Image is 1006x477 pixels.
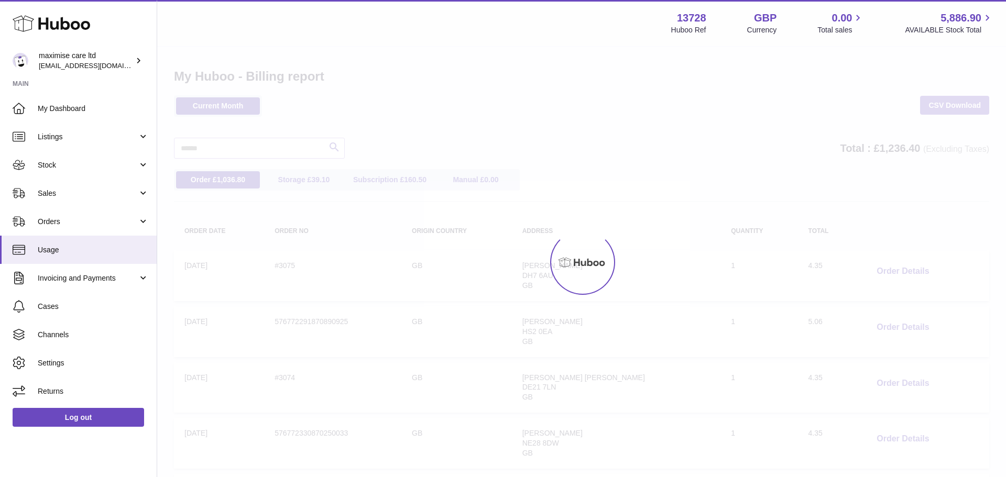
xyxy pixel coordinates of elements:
span: Sales [38,188,138,198]
a: 0.00 Total sales [817,11,864,35]
div: Huboo Ref [671,25,706,35]
span: Channels [38,330,149,340]
span: Stock [38,160,138,170]
span: AVAILABLE Stock Total [905,25,993,35]
span: [EMAIL_ADDRESS][DOMAIN_NAME] [39,61,154,70]
div: Currency [747,25,777,35]
span: Settings [38,358,149,368]
a: Log out [13,408,144,427]
span: Listings [38,132,138,142]
span: Usage [38,245,149,255]
strong: GBP [754,11,777,25]
span: Total sales [817,25,864,35]
span: Returns [38,386,149,396]
img: maxadamsa2016@gmail.com [13,53,28,69]
span: My Dashboard [38,104,149,114]
span: 5,886.90 [941,11,981,25]
div: maximise care ltd [39,51,133,71]
span: Invoicing and Payments [38,273,138,283]
span: Cases [38,302,149,312]
span: Orders [38,217,138,227]
a: 5,886.90 AVAILABLE Stock Total [905,11,993,35]
span: 0.00 [832,11,852,25]
strong: 13728 [677,11,706,25]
